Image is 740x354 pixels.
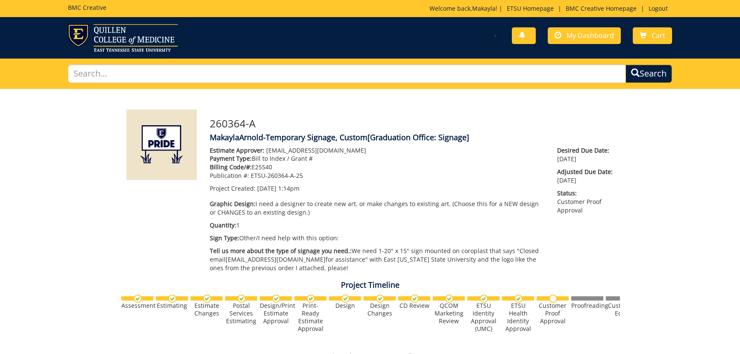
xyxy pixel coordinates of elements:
div: ETSU Health Identity Approval [502,302,534,333]
p: 1 [210,221,544,230]
img: checkmark [238,295,246,303]
img: Product featured image [126,109,197,180]
img: no [549,295,557,303]
span: Estimate Approver: [210,146,264,154]
span: Quantity: [210,221,236,229]
img: checkmark [134,295,142,303]
div: Design/Print Estimate Approval [260,302,292,325]
p: [DATE] [557,168,614,185]
img: checkmark [203,295,211,303]
h5: BMC Creative [68,4,106,11]
span: Graphic Design: [210,200,255,208]
span: ETSU-260364-A-25 [251,171,303,180]
p: Bill to Index / Grant # [210,154,544,163]
div: Proofreading [571,302,603,310]
div: Assessment [121,302,153,310]
span: Cart [652,31,665,40]
div: Estimating [156,302,188,310]
p: Welcome back, ! | | | [429,4,672,13]
img: checkmark [514,295,523,303]
a: My Dashboard [548,27,621,44]
p: I need a designer to create new art, or make changes to existing art. (Choose this for a NEW desi... [210,200,544,217]
input: Search... [68,65,625,83]
div: Customer Edits [606,302,638,317]
img: checkmark [480,295,488,303]
h3: 260364-A [210,118,614,129]
img: checkmark [168,295,176,303]
img: ETSU logo [68,24,178,52]
p: Customer Proof Approval [557,189,614,215]
div: ETSU Identity Approval (UMC) [467,302,499,333]
div: Design Changes [364,302,396,317]
p: E25540 [210,163,544,171]
h4: Project Timeline [120,281,620,289]
div: Postal Services Estimating [225,302,257,325]
p: [EMAIL_ADDRESS][DOMAIN_NAME] [210,146,544,155]
a: BMC Creative Homepage [561,4,641,12]
div: Customer Proof Approval [537,302,569,325]
div: CD Review [398,302,430,310]
button: Search [625,65,672,83]
span: Adjusted Due Date: [557,168,614,176]
a: Makayla [472,4,496,12]
div: Print-Ready Estimate Approval [294,302,326,333]
span: My Dashboard [567,31,614,40]
a: Logout [644,4,672,12]
span: Desired Due Date: [557,146,614,155]
span: Status: [557,189,614,198]
span: Billing Code/#: [210,163,252,171]
span: Tell us more about the type of signage you need.: [210,247,352,255]
span: Sign Type: [210,234,239,242]
div: Design [329,302,361,310]
span: [DATE] 1:14pm [257,184,300,192]
img: checkmark [307,295,315,303]
p: We need 1-20" x 15" sign mounted on coroplast that says "Closed email [EMAIL_ADDRESS][DOMAIN_NAME... [210,247,544,272]
h4: MakaylaArnold-Temporary Signage, Custom [210,133,614,142]
img: checkmark [411,295,419,303]
div: Estimate Changes [191,302,223,317]
a: Cart [633,27,672,44]
img: checkmark [341,295,349,303]
p: [DATE] [557,146,614,163]
span: Payment Type: [210,154,252,162]
img: checkmark [272,295,280,303]
p: Other/I need help with this option: [210,234,544,242]
img: checkmark [445,295,453,303]
div: QCOM Marketing Review [433,302,465,325]
span: [Graduation Office: Signage] [367,132,469,142]
span: Publication #: [210,171,249,180]
a: ETSU Homepage [502,4,558,12]
span: Project Created: [210,184,255,192]
img: checkmark [376,295,384,303]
